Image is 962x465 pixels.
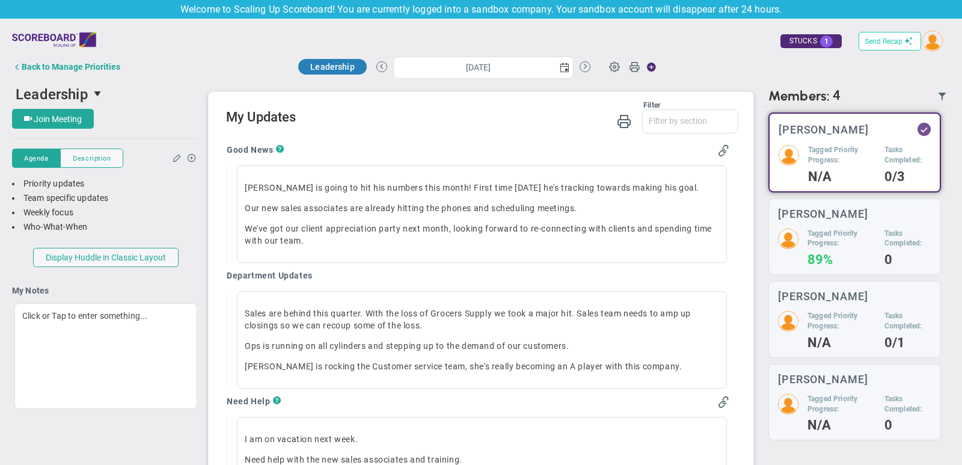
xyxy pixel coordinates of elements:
[922,31,943,51] img: 193898.Person.photo
[22,62,120,72] div: Back to Manage Priorities
[778,229,798,249] img: 208649.Person.photo
[778,208,868,220] h3: [PERSON_NAME]
[779,145,799,165] img: 193898.Person.photo
[859,32,921,51] button: Send Recap
[778,311,798,331] img: 208650.Person.photo
[884,254,931,265] h4: 0
[34,114,82,124] span: Join Meeting
[808,145,875,165] h5: Tagged Priority Progress:
[226,101,660,109] div: Filter
[245,202,719,214] p: Our new sales associates are already hitting the phones and scheduling meetings.
[884,394,931,414] h5: Tasks Completed:
[937,91,947,101] span: Filter Updated Members
[88,84,109,104] span: select
[12,285,200,296] h4: My Notes
[778,394,798,414] img: 208652.Person.photo
[820,35,833,48] span: 1
[73,153,111,164] span: Description
[807,394,875,414] h5: Tagged Priority Progress:
[245,223,719,247] p: We've got our client appreciation party next month, looking forward to re-connecting with clients...
[12,28,96,52] img: scalingup-logo.svg
[14,303,197,409] div: Click or Tap to enter something...
[12,149,60,168] button: Agenda
[245,182,719,194] p: [PERSON_NAME] is going to hit his numbers this month! First time [DATE] he's tracking towards mak...
[884,171,931,182] h4: 0/3
[227,396,273,407] h4: Need Help
[16,86,88,103] span: Leadership
[24,153,48,164] span: Agenda
[245,307,719,331] p: Sales are behind this quarter. With the loss of Grocers Supply we took a major hit. Sales team ne...
[12,221,200,233] div: Who-What-When
[778,291,868,302] h3: [PERSON_NAME]
[778,374,868,385] h3: [PERSON_NAME]
[884,229,931,249] h5: Tasks Completed:
[245,360,719,372] p: [PERSON_NAME] is rocking the Customer service team, she's really becoming an A player with this c...
[807,420,875,431] h4: N/A
[807,311,875,331] h5: Tagged Priority Progress:
[603,55,626,78] span: Huddle Settings
[12,178,200,189] div: Priority updates
[641,59,657,75] span: Action Button
[617,113,631,128] span: Print My Huddle Updates
[865,37,902,46] span: Send Recap
[226,109,738,127] h2: My Updates
[629,61,640,78] span: Print Huddle
[920,125,928,134] div: Updated Status
[884,145,931,165] h5: Tasks Completed:
[60,149,123,168] button: Description
[12,55,120,79] button: Back to Manage Priorities
[807,229,875,249] h5: Tagged Priority Progress:
[310,62,355,72] span: Leadership
[768,88,830,104] span: Members:
[33,248,179,267] button: Display Huddle in Classic Layout
[884,337,931,348] h4: 0/1
[833,88,841,104] span: 4
[884,311,931,331] h5: Tasks Completed:
[227,270,313,281] h4: Department Updates
[12,109,94,129] button: Join Meeting
[643,110,738,132] input: Filter by section
[779,124,869,135] h3: [PERSON_NAME]
[807,337,875,348] h4: N/A
[227,144,276,155] h4: Good News
[12,207,200,218] div: Weekly focus
[807,254,875,265] h4: 89%
[245,433,719,445] p: I am on vacation next week.
[884,420,931,431] h4: 0
[808,171,875,182] h4: N/A
[12,192,200,204] div: Team specific updates
[780,34,842,48] div: STUCKS
[245,340,719,352] p: Ops is running on all cylinders and stepping up to the demand of our customers.
[556,57,573,78] span: select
